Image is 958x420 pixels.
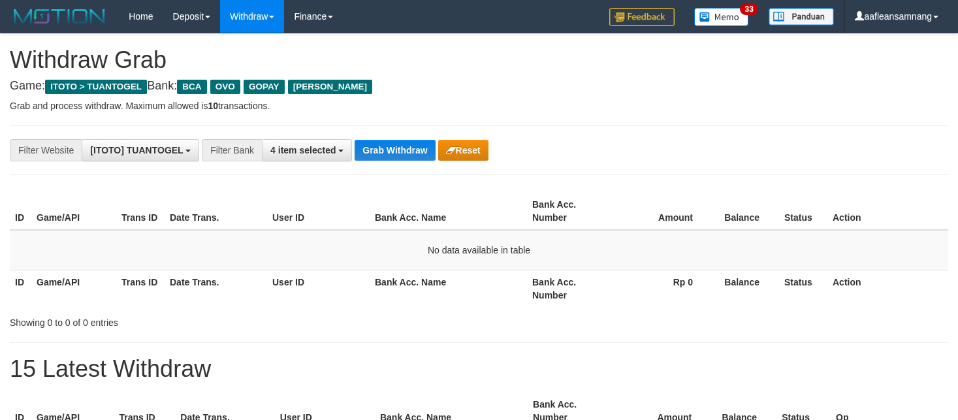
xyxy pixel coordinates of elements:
p: Grab and process withdraw. Maximum allowed is transactions. [10,99,948,112]
img: Feedback.jpg [609,8,675,26]
button: [ITOTO] TUANTOGEL [82,139,199,161]
th: Date Trans. [165,193,267,230]
span: [PERSON_NAME] [288,80,372,94]
span: 4 item selected [270,145,336,155]
th: Bank Acc. Name [370,270,527,307]
h1: Withdraw Grab [10,47,948,73]
th: ID [10,270,31,307]
td: No data available in table [10,230,948,270]
th: Trans ID [116,270,165,307]
span: OVO [210,80,240,94]
div: Filter Bank [202,139,262,161]
img: panduan.png [769,8,834,25]
th: Amount [612,193,712,230]
th: Action [827,270,948,307]
th: Game/API [31,270,116,307]
button: Reset [438,140,488,161]
button: 4 item selected [262,139,352,161]
span: GOPAY [244,80,285,94]
th: User ID [267,193,370,230]
span: [ITOTO] TUANTOGEL [90,145,183,155]
span: ITOTO > TUANTOGEL [45,80,147,94]
div: Filter Website [10,139,82,161]
th: Rp 0 [612,270,712,307]
strong: 10 [208,101,218,111]
div: Showing 0 to 0 of 0 entries [10,311,389,329]
span: 33 [740,3,758,15]
h4: Game: Bank: [10,80,948,93]
th: ID [10,193,31,230]
th: Date Trans. [165,270,267,307]
img: MOTION_logo.png [10,7,109,26]
th: User ID [267,270,370,307]
th: Status [779,270,827,307]
th: Bank Acc. Number [527,270,612,307]
th: Game/API [31,193,116,230]
th: Bank Acc. Name [370,193,527,230]
button: Grab Withdraw [355,140,435,161]
th: Balance [712,193,779,230]
th: Balance [712,270,779,307]
th: Status [779,193,827,230]
th: Trans ID [116,193,165,230]
th: Bank Acc. Number [527,193,612,230]
h1: 15 Latest Withdraw [10,356,948,382]
span: BCA [177,80,206,94]
th: Action [827,193,948,230]
img: Button%20Memo.svg [694,8,749,26]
